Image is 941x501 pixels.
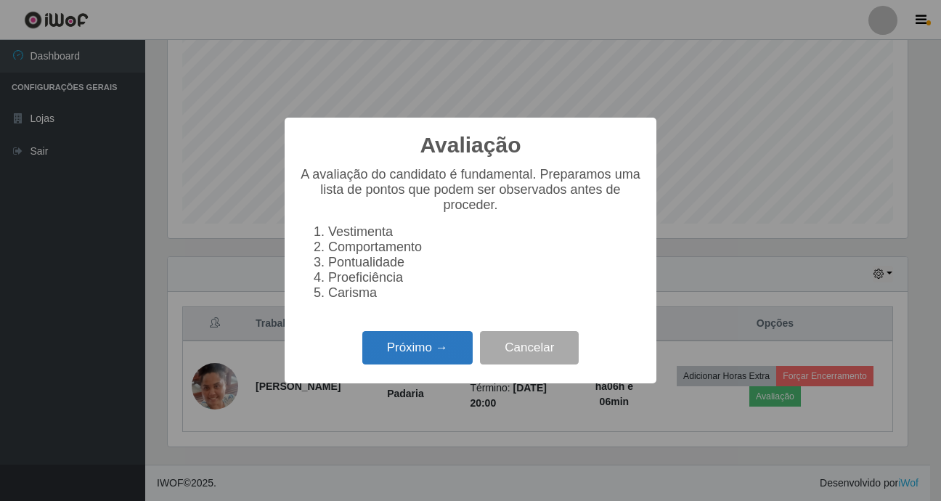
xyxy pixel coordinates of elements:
[299,167,642,213] p: A avaliação do candidato é fundamental. Preparamos uma lista de pontos que podem ser observados a...
[420,132,521,158] h2: Avaliação
[328,285,642,301] li: Carisma
[328,240,642,255] li: Comportamento
[328,255,642,270] li: Pontualidade
[480,331,579,365] button: Cancelar
[328,224,642,240] li: Vestimenta
[362,331,473,365] button: Próximo →
[328,270,642,285] li: Proeficiência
